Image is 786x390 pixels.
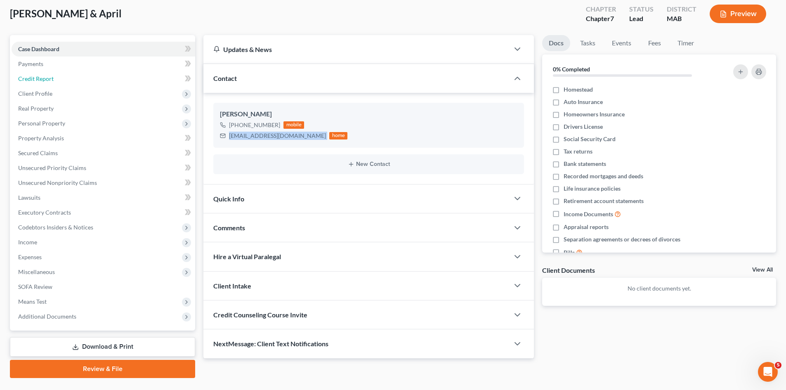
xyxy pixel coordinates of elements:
div: Status [629,5,654,14]
span: Client Profile [18,90,52,97]
span: Appraisal reports [564,223,609,231]
a: Property Analysis [12,131,195,146]
span: Income [18,239,37,246]
a: Fees [641,35,668,51]
a: Secured Claims [12,146,195,161]
a: Executory Contracts [12,205,195,220]
a: Lawsuits [12,190,195,205]
span: Bank statements [564,160,606,168]
span: Tax returns [564,147,592,156]
span: Income Documents [564,210,613,218]
strong: 0% Completed [553,66,590,73]
div: District [667,5,696,14]
span: SOFA Review [18,283,52,290]
span: Executory Contracts [18,209,71,216]
span: Credit Counseling Course Invite [213,311,307,319]
span: Payments [18,60,43,67]
a: Unsecured Priority Claims [12,161,195,175]
span: Credit Report [18,75,54,82]
a: Docs [542,35,570,51]
a: Case Dashboard [12,42,195,57]
span: Expenses [18,253,42,260]
a: Review & File [10,360,195,378]
a: Download & Print [10,337,195,357]
span: Recorded mortgages and deeds [564,172,643,180]
span: Additional Documents [18,313,76,320]
div: [EMAIL_ADDRESS][DOMAIN_NAME] [229,132,326,140]
span: Homeowners Insurance [564,110,625,118]
div: [PERSON_NAME] [220,109,517,119]
span: Homestead [564,85,593,94]
span: Quick Info [213,195,244,203]
a: Tasks [574,35,602,51]
span: [PERSON_NAME] & April [10,7,122,19]
span: Codebtors Insiders & Notices [18,224,93,231]
span: 7 [610,14,614,22]
button: New Contact [220,161,517,168]
span: NextMessage: Client Text Notifications [213,340,328,347]
a: Unsecured Nonpriority Claims [12,175,195,190]
p: No client documents yet. [549,284,769,293]
span: Case Dashboard [18,45,59,52]
span: Comments [213,224,245,232]
span: Auto Insurance [564,98,603,106]
a: Events [605,35,638,51]
div: Updates & News [213,45,499,54]
span: 5 [775,362,781,369]
span: Secured Claims [18,149,58,156]
span: Retirement account statements [564,197,644,205]
div: [PHONE_NUMBER] [229,121,280,129]
iframe: Intercom live chat [758,362,778,382]
div: home [329,132,347,139]
span: Contact [213,74,237,82]
span: Life insurance policies [564,184,621,193]
span: Drivers License [564,123,603,131]
a: Credit Report [12,71,195,86]
div: Chapter [586,5,616,14]
div: mobile [283,121,304,129]
span: Property Analysis [18,135,64,142]
div: Lead [629,14,654,24]
button: Preview [710,5,766,23]
div: Chapter [586,14,616,24]
span: Social Security Card [564,135,616,143]
span: Bills [564,248,575,257]
span: Means Test [18,298,47,305]
span: Real Property [18,105,54,112]
span: Hire a Virtual Paralegal [213,253,281,260]
span: Lawsuits [18,194,40,201]
span: Unsecured Priority Claims [18,164,86,171]
a: View All [752,267,773,273]
div: Client Documents [542,266,595,274]
span: Personal Property [18,120,65,127]
span: Separation agreements or decrees of divorces [564,235,680,243]
span: Client Intake [213,282,251,290]
span: Unsecured Nonpriority Claims [18,179,97,186]
div: MAB [667,14,696,24]
a: SOFA Review [12,279,195,294]
span: Miscellaneous [18,268,55,275]
a: Payments [12,57,195,71]
a: Timer [671,35,701,51]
